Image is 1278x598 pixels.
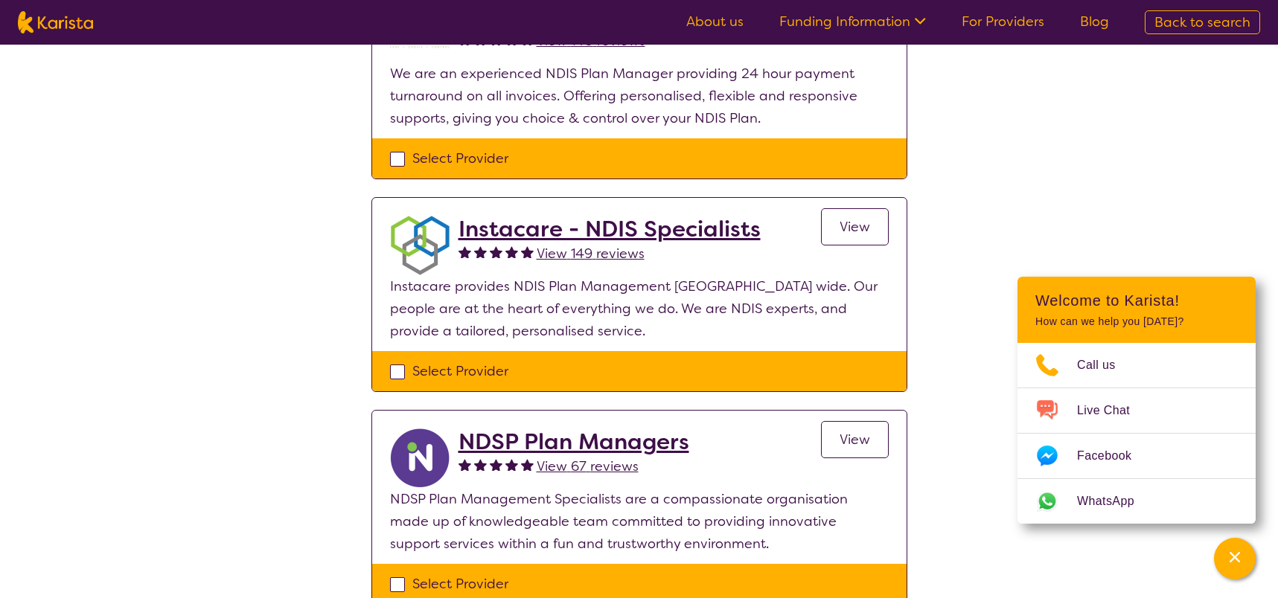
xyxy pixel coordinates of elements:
a: View [821,208,889,245]
a: Back to search [1145,10,1260,34]
ul: Choose channel [1017,343,1256,524]
img: fullstar [490,458,502,471]
span: Call us [1077,354,1134,376]
img: fullstar [490,245,502,258]
img: ryxpuxvt8mh1enfatjpo.png [390,428,450,488]
span: Live Chat [1077,399,1148,422]
img: fullstar [474,245,487,258]
p: Instacare provides NDIS Plan Management [GEOGRAPHIC_DATA] wide. Our people are at the heart of ev... [390,275,889,342]
img: fullstar [521,458,534,471]
a: View 149 reviews [537,242,645,265]
h2: Welcome to Karista! [1035,292,1238,309]
a: Funding Information [779,13,926,30]
p: We are an experienced NDIS Plan Manager providing 24 hour payment turnaround on all invoices. Off... [390,62,889,129]
img: fullstar [474,458,487,471]
span: View 67 reviews [537,457,639,475]
span: View 149 reviews [537,245,645,263]
span: Facebook [1077,445,1149,467]
a: View 67 reviews [537,455,639,478]
p: How can we help you [DATE]? [1035,315,1238,328]
img: Karista logo [18,11,93,33]
span: View [840,431,870,448]
a: About us [686,13,744,30]
a: Web link opens in a new tab. [1017,479,1256,524]
img: fullstar [521,245,534,258]
img: fullstar [505,245,518,258]
span: Back to search [1154,13,1250,31]
img: fullstar [505,458,518,471]
a: For Providers [962,13,1044,30]
span: WhatsApp [1077,490,1152,512]
img: obkhna0zu27zdd4ubuus.png [390,216,450,275]
a: Instacare - NDIS Specialists [459,216,761,242]
img: fullstar [459,245,471,258]
img: fullstar [459,458,471,471]
a: Blog [1080,13,1109,30]
a: NDSP Plan Managers [459,428,689,455]
a: View [821,421,889,458]
span: View [840,218,870,236]
div: Channel Menu [1017,277,1256,524]
p: NDSP Plan Management Specialists are a compassionate organisation made up of knowledgeable team c... [390,488,889,555]
button: Channel Menu [1214,538,1256,579]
